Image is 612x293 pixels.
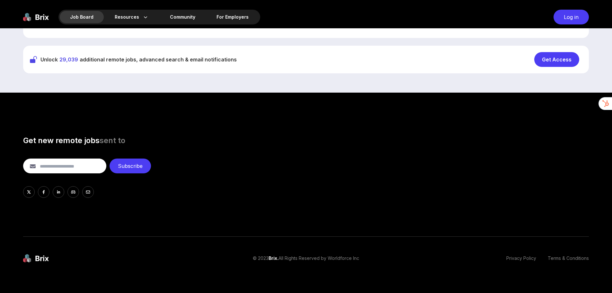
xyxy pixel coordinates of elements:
[206,11,259,23] a: For Employers
[23,135,589,146] h3: Get new remote jobs
[59,56,78,63] span: 29,039
[60,11,104,23] div: Job Board
[110,159,151,173] div: Subscribe
[40,56,237,63] span: Unlock additional remote jobs, advanced search & email notifications
[548,255,589,261] a: Terms & Conditions
[104,11,159,23] div: Resources
[100,136,125,145] span: sent to
[554,10,589,24] div: Log in
[534,52,579,67] div: Get Access
[550,10,589,24] a: Log in
[160,11,206,23] a: Community
[253,255,359,261] p: © 2023 All Rights Reserved by Worldforce Inc
[534,52,582,67] a: Get Access
[506,255,536,261] a: Privacy Policy
[269,255,279,261] span: Brix.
